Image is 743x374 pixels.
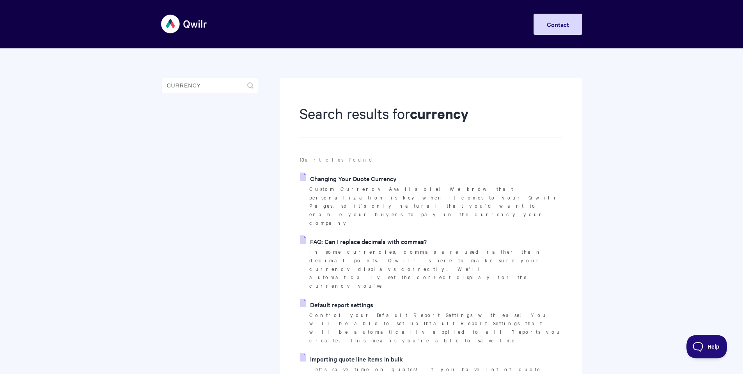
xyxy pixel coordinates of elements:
[410,104,468,123] strong: currency
[300,235,427,247] a: FAQ: Can I replace decimals with commas?
[309,248,562,290] p: In some currencies, commas are used rather than decimal points. Qwilr is here to make sure your c...
[300,103,562,137] h1: Search results for
[309,185,562,227] p: Custom Currency Available! We know that personalization is key when it comes to your Qwilr Pages,...
[161,78,258,93] input: Search
[300,155,562,164] p: articles found
[300,156,305,163] strong: 13
[309,311,562,345] p: Control your Default Report Settings with ease! You will be able to set up Default Report Setting...
[686,335,727,358] iframe: Toggle Customer Support
[300,173,397,184] a: Changing Your Quote Currency
[300,299,373,310] a: Default report settings
[161,9,207,39] img: Qwilr Help Center
[300,353,403,365] a: Importing quote line items in bulk
[534,14,582,35] a: Contact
